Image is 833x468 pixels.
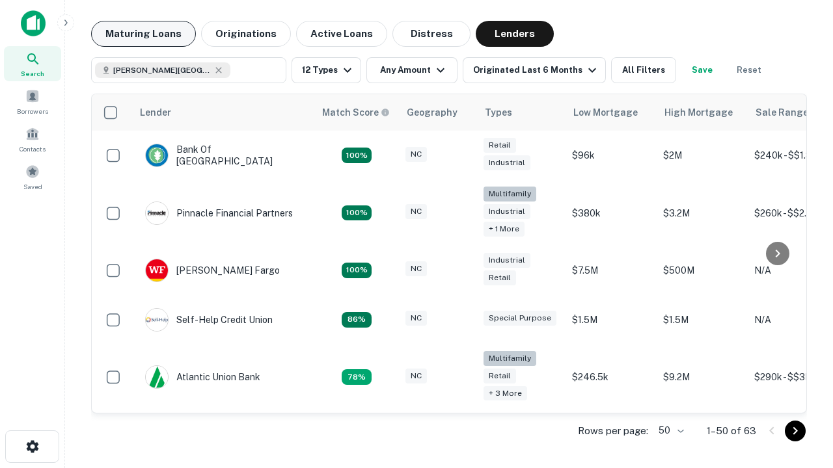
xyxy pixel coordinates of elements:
[566,131,657,180] td: $96k
[484,204,530,219] div: Industrial
[146,366,168,388] img: picture
[342,263,372,278] div: Matching Properties: 14, hasApolloMatch: undefined
[566,344,657,410] td: $246.5k
[91,21,196,47] button: Maturing Loans
[681,57,723,83] button: Save your search to get updates of matches that match your search criteria.
[484,222,525,237] div: + 1 more
[485,105,512,120] div: Types
[399,94,477,131] th: Geography
[405,311,427,326] div: NC
[342,312,372,328] div: Matching Properties: 11, hasApolloMatch: undefined
[484,138,516,153] div: Retail
[463,57,606,83] button: Originated Last 6 Months
[342,148,372,163] div: Matching Properties: 14, hasApolloMatch: undefined
[17,106,48,116] span: Borrowers
[4,46,61,81] a: Search
[728,57,770,83] button: Reset
[405,261,427,276] div: NC
[657,94,748,131] th: High Mortgage
[4,122,61,157] a: Contacts
[473,62,600,78] div: Originated Last 6 Months
[113,64,211,76] span: [PERSON_NAME][GEOGRAPHIC_DATA], [GEOGRAPHIC_DATA]
[768,322,833,385] iframe: Chat Widget
[657,344,748,410] td: $9.2M
[405,204,427,219] div: NC
[785,421,806,441] button: Go to next page
[21,10,46,36] img: capitalize-icon.png
[342,205,372,221] div: Matching Properties: 23, hasApolloMatch: undefined
[322,105,390,120] div: Capitalize uses an advanced AI algorithm to match your search with the best lender. The match sco...
[484,369,516,383] div: Retail
[476,21,554,47] button: Lenders
[484,270,516,285] div: Retail
[201,21,291,47] button: Originations
[21,68,44,79] span: Search
[145,201,293,225] div: Pinnacle Financial Partners
[140,105,171,120] div: Lender
[292,57,361,83] button: 12 Types
[657,295,748,344] td: $1.5M
[756,105,808,120] div: Sale Range
[484,253,530,268] div: Industrial
[484,386,527,401] div: + 3 more
[578,423,648,439] p: Rows per page:
[145,365,260,389] div: Atlantic Union Bank
[707,423,756,439] p: 1–50 of 63
[4,159,61,194] a: Saved
[484,351,536,366] div: Multifamily
[145,308,273,331] div: Self-help Credit Union
[477,94,566,131] th: Types
[566,246,657,295] td: $7.5M
[573,105,638,120] div: Low Mortgage
[484,187,536,201] div: Multifamily
[20,144,46,154] span: Contacts
[657,180,748,246] td: $3.2M
[484,311,556,326] div: Special Purpose
[657,246,748,295] td: $500M
[145,259,280,282] div: [PERSON_NAME] Fargo
[146,144,168,166] img: picture
[146,309,168,331] img: picture
[342,369,372,385] div: Matching Properties: 10, hasApolloMatch: undefined
[392,21,471,47] button: Distress
[566,295,657,344] td: $1.5M
[296,21,387,47] button: Active Loans
[611,57,676,83] button: All Filters
[657,131,748,180] td: $2M
[405,369,427,383] div: NC
[484,155,530,170] div: Industrial
[664,105,733,120] div: High Mortgage
[407,105,457,120] div: Geography
[566,94,657,131] th: Low Mortgage
[366,57,457,83] button: Any Amount
[322,105,387,120] h6: Match Score
[132,94,314,131] th: Lender
[23,181,42,192] span: Saved
[146,259,168,281] img: picture
[314,94,399,131] th: Capitalize uses an advanced AI algorithm to match your search with the best lender. The match sco...
[566,180,657,246] td: $380k
[145,144,301,167] div: Bank Of [GEOGRAPHIC_DATA]
[405,147,427,162] div: NC
[653,421,686,440] div: 50
[146,202,168,224] img: picture
[4,84,61,119] a: Borrowers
